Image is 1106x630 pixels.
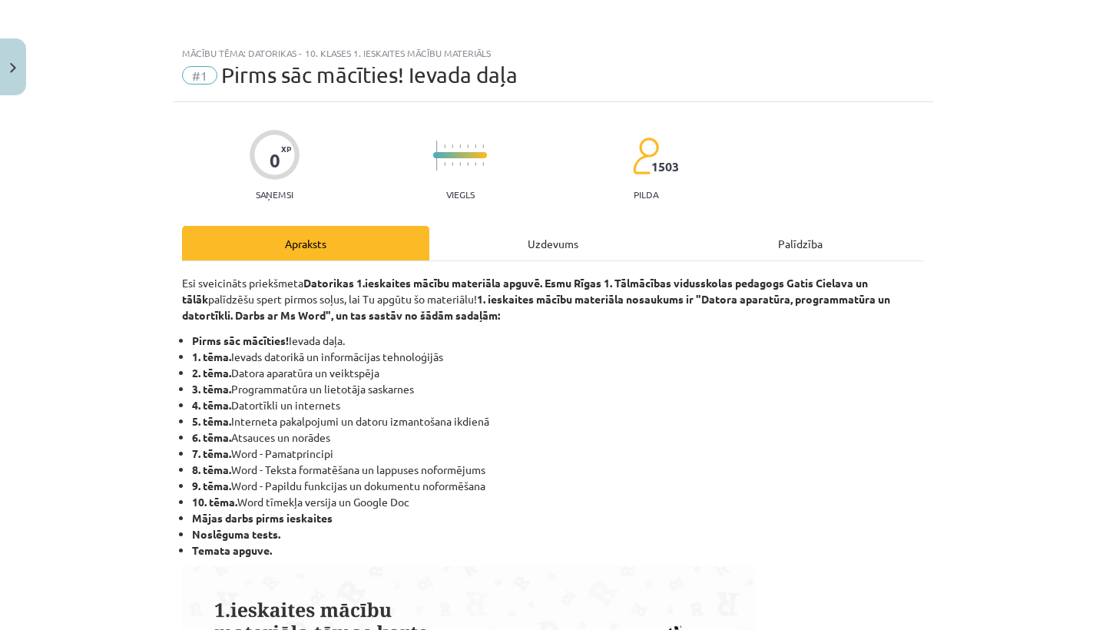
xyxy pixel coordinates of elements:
[281,144,291,153] span: XP
[192,365,924,381] li: Datora aparatūra un veiktspēja
[182,292,890,322] strong: 1. ieskaites mācību materiāla nosaukums ir "Datora aparatūra, programmatūra un datortīkli. Darbs ...
[270,150,280,171] div: 0
[10,63,16,73] img: icon-close-lesson-0947bae3869378f0d4975bcd49f059093ad1ed9edebbc8119c70593378902aed.svg
[250,189,300,200] p: Saņemsi
[192,446,231,460] b: 7. tēma.
[192,511,333,525] strong: Mājas darbs pirms ieskaites
[192,333,924,349] li: Ievada daļa.
[192,413,924,429] li: Interneta pakalpojumi un datoru izmantošana ikdienā
[192,381,924,397] li: Programmatūra un lietotāja saskarnes
[192,397,924,413] li: Datortīkli un internets
[182,226,429,260] div: Apraksts
[192,429,924,446] li: Atsauces un norādes
[467,144,469,148] img: icon-short-line-57e1e144782c952c97e751825c79c345078a6d821885a25fce030b3d8c18986b.svg
[475,162,476,166] img: icon-short-line-57e1e144782c952c97e751825c79c345078a6d821885a25fce030b3d8c18986b.svg
[452,144,453,148] img: icon-short-line-57e1e144782c952c97e751825c79c345078a6d821885a25fce030b3d8c18986b.svg
[634,189,658,200] p: pilda
[192,495,237,509] b: 10. tēma.
[182,276,868,306] strong: Datorikas 1.ieskaites mācību materiāla apguvē. Esmu Rīgas 1. Tālmācības vidusskolas pedagogs Gati...
[467,162,469,166] img: icon-short-line-57e1e144782c952c97e751825c79c345078a6d821885a25fce030b3d8c18986b.svg
[192,462,924,478] li: Word - Teksta formatēšana un lappuses noformējums
[192,349,924,365] li: Ievads datorikā un informācijas tehnoloģijās
[221,62,518,88] span: Pirms sāc mācīties! Ievada daļa
[651,160,679,174] span: 1503
[182,66,217,85] span: #1
[677,226,924,260] div: Palīdzība
[446,189,475,200] p: Viegls
[475,144,476,148] img: icon-short-line-57e1e144782c952c97e751825c79c345078a6d821885a25fce030b3d8c18986b.svg
[452,162,453,166] img: icon-short-line-57e1e144782c952c97e751825c79c345078a6d821885a25fce030b3d8c18986b.svg
[444,144,445,148] img: icon-short-line-57e1e144782c952c97e751825c79c345078a6d821885a25fce030b3d8c18986b.svg
[192,333,289,347] b: Pirms sāc mācīties!
[182,48,924,58] div: Mācību tēma: Datorikas - 10. klases 1. ieskaites mācību materiāls
[192,350,231,363] b: 1. tēma.
[192,463,231,476] b: 8. tēma.
[459,162,461,166] img: icon-short-line-57e1e144782c952c97e751825c79c345078a6d821885a25fce030b3d8c18986b.svg
[459,144,461,148] img: icon-short-line-57e1e144782c952c97e751825c79c345078a6d821885a25fce030b3d8c18986b.svg
[436,141,438,171] img: icon-long-line-d9ea69661e0d244f92f715978eff75569469978d946b2353a9bb055b3ed8787d.svg
[192,430,231,444] b: 6. tēma.
[192,366,231,380] b: 2. tēma.
[182,275,924,323] p: Esi sveicināts priekšmeta palīdzēšu spert pirmos soļus, lai Tu apgūtu šo materiālu!
[192,543,272,557] b: Temata apguve.
[192,446,924,462] li: Word - Pamatprincipi
[192,527,280,541] b: Noslēguma tests.
[192,494,924,510] li: Word tīmekļa versija un Google Doc
[192,382,231,396] b: 3. tēma.
[192,479,231,492] b: 9. tēma.
[482,162,484,166] img: icon-short-line-57e1e144782c952c97e751825c79c345078a6d821885a25fce030b3d8c18986b.svg
[192,478,924,494] li: Word - Papildu funkcijas un dokumentu noformēšana
[482,144,484,148] img: icon-short-line-57e1e144782c952c97e751825c79c345078a6d821885a25fce030b3d8c18986b.svg
[429,226,677,260] div: Uzdevums
[192,414,231,428] b: 5. tēma.
[444,162,445,166] img: icon-short-line-57e1e144782c952c97e751825c79c345078a6d821885a25fce030b3d8c18986b.svg
[192,398,231,412] b: 4. tēma.
[632,137,659,175] img: students-c634bb4e5e11cddfef0936a35e636f08e4e9abd3cc4e673bd6f9a4125e45ecb1.svg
